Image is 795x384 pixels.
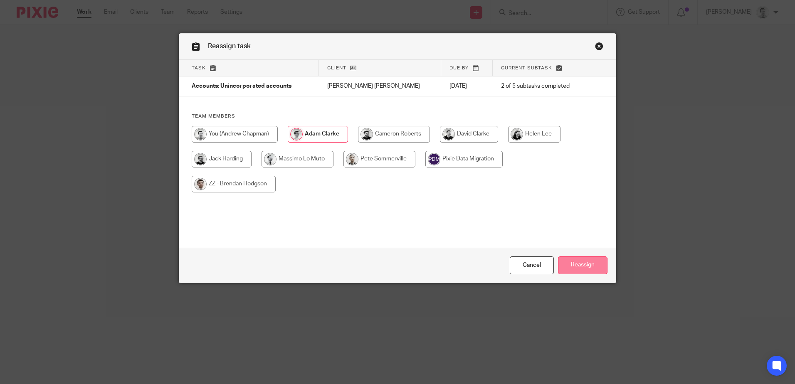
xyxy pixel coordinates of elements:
[192,84,291,89] span: Accounts: Unincorporated accounts
[327,66,346,70] span: Client
[208,43,251,49] span: Reassign task
[192,66,206,70] span: Task
[493,76,588,96] td: 2 of 5 subtasks completed
[595,42,603,53] a: Close this dialog window
[449,82,484,90] p: [DATE]
[449,66,469,70] span: Due by
[558,256,607,274] input: Reassign
[192,113,603,120] h4: Team members
[501,66,552,70] span: Current subtask
[510,256,554,274] a: Close this dialog window
[327,82,433,90] p: [PERSON_NAME] [PERSON_NAME]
